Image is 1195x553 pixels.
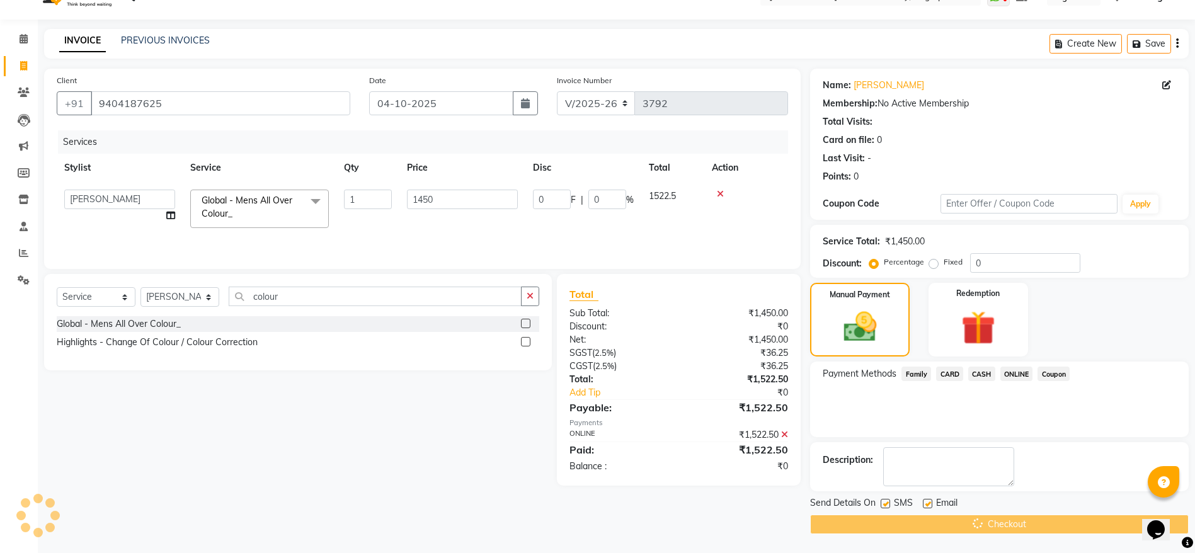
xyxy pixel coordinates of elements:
[557,75,612,86] label: Invoice Number
[525,154,641,182] th: Disc
[58,130,798,154] div: Services
[833,308,887,346] img: _cash.svg
[877,134,882,147] div: 0
[823,257,862,270] div: Discount:
[560,346,679,360] div: ( )
[183,154,336,182] th: Service
[823,97,1176,110] div: No Active Membership
[595,361,614,371] span: 2.5%
[1123,195,1158,214] button: Apply
[944,256,963,268] label: Fixed
[885,235,925,248] div: ₹1,450.00
[626,193,634,207] span: %
[901,367,931,381] span: Family
[560,360,679,373] div: ( )
[581,193,583,207] span: |
[679,307,798,320] div: ₹1,450.00
[57,154,183,182] th: Stylist
[560,307,679,320] div: Sub Total:
[679,333,798,346] div: ₹1,450.00
[867,152,871,165] div: -
[810,496,876,512] span: Send Details On
[569,288,598,301] span: Total
[1038,367,1070,381] span: Coupon
[232,208,238,219] a: x
[369,75,386,86] label: Date
[202,195,292,219] span: Global - Mens All Over Colour_
[679,442,798,457] div: ₹1,522.50
[679,428,798,442] div: ₹1,522.50
[595,348,614,358] span: 2.5%
[936,367,963,381] span: CARD
[823,453,873,467] div: Description:
[941,194,1117,214] input: Enter Offer / Coupon Code
[560,373,679,386] div: Total:
[884,256,924,268] label: Percentage
[569,347,592,358] span: SGST
[679,320,798,333] div: ₹0
[1000,367,1033,381] span: ONLINE
[560,460,679,473] div: Balance :
[968,367,995,381] span: CASH
[823,152,865,165] div: Last Visit:
[571,193,576,207] span: F
[229,287,522,306] input: Search or Scan
[560,333,679,346] div: Net:
[1049,34,1122,54] button: Create New
[679,400,798,415] div: ₹1,522.50
[57,336,258,349] div: Highlights - Change Of Colour / Colour Correction
[641,154,704,182] th: Total
[956,288,1000,299] label: Redemption
[1142,503,1182,540] iframe: chat widget
[560,386,699,399] a: Add Tip
[560,320,679,333] div: Discount:
[560,400,679,415] div: Payable:
[679,360,798,373] div: ₹36.25
[399,154,525,182] th: Price
[894,496,913,512] span: SMS
[823,97,878,110] div: Membership:
[560,442,679,457] div: Paid:
[1127,34,1171,54] button: Save
[854,79,924,92] a: [PERSON_NAME]
[823,115,872,128] div: Total Visits:
[121,35,210,46] a: PREVIOUS INVOICES
[569,360,593,372] span: CGST
[57,317,181,331] div: Global - Mens All Over Colour_
[679,460,798,473] div: ₹0
[57,91,92,115] button: +91
[91,91,350,115] input: Search by Name/Mobile/Email/Code
[936,496,958,512] span: Email
[854,170,859,183] div: 0
[823,367,896,380] span: Payment Methods
[679,346,798,360] div: ₹36.25
[699,386,798,399] div: ₹0
[823,134,874,147] div: Card on file:
[823,170,851,183] div: Points:
[704,154,788,182] th: Action
[336,154,399,182] th: Qty
[649,190,676,202] span: 1522.5
[679,373,798,386] div: ₹1,522.50
[569,418,788,428] div: Payments
[830,289,890,300] label: Manual Payment
[823,79,851,92] div: Name:
[59,30,106,52] a: INVOICE
[951,307,1006,349] img: _gift.svg
[823,197,941,210] div: Coupon Code
[560,428,679,442] div: ONLINE
[57,75,77,86] label: Client
[823,235,880,248] div: Service Total:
